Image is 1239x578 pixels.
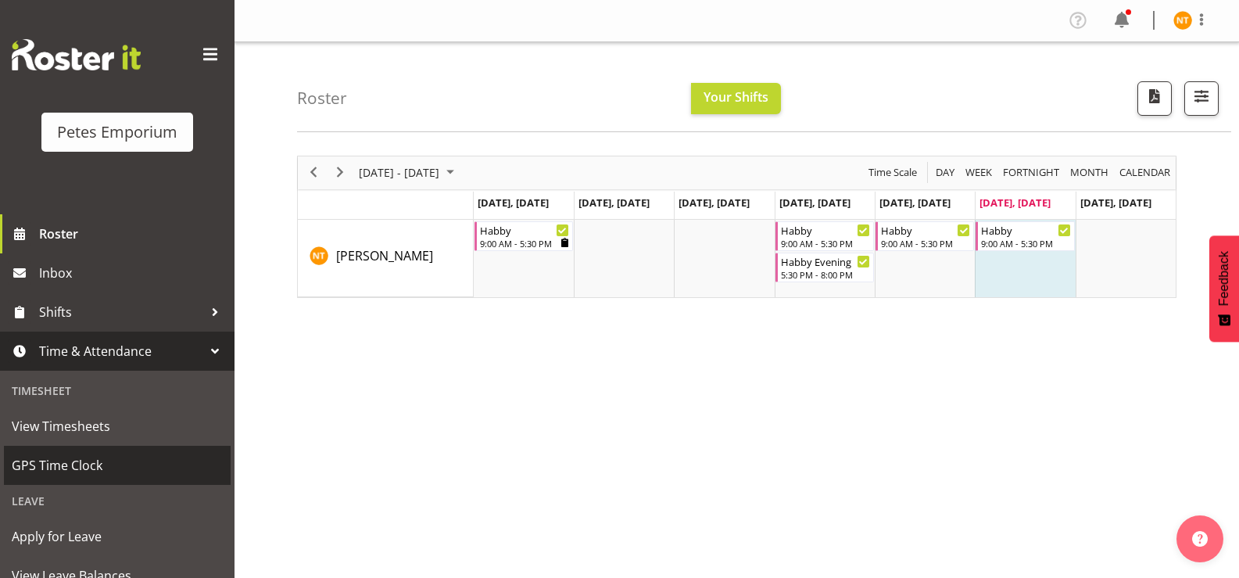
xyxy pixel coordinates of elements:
[336,246,433,265] a: [PERSON_NAME]
[979,196,1051,210] span: [DATE], [DATE]
[356,163,461,182] button: October 2025
[39,339,203,363] span: Time & Attendance
[298,220,474,297] td: Nicole Thomson resource
[303,163,324,182] button: Previous
[866,163,920,182] button: Time Scale
[297,89,347,107] h4: Roster
[1118,163,1172,182] span: calendar
[12,525,223,548] span: Apply for Leave
[4,485,231,517] div: Leave
[474,220,1176,297] table: Timeline Week of October 4, 2025
[881,237,970,250] div: 9:00 AM - 5:30 PM
[981,237,1070,250] div: 9:00 AM - 5:30 PM
[478,196,549,210] span: [DATE], [DATE]
[1001,163,1062,182] button: Fortnight
[1069,163,1110,182] span: Month
[12,39,141,70] img: Rosterit website logo
[976,221,1074,251] div: Nicole Thomson"s event - Habby Begin From Saturday, October 4, 2025 at 9:00:00 AM GMT+13:00 Ends ...
[876,221,974,251] div: Nicole Thomson"s event - Habby Begin From Friday, October 3, 2025 at 9:00:00 AM GMT+13:00 Ends At...
[781,268,870,281] div: 5:30 PM - 8:00 PM
[879,196,951,210] span: [DATE], [DATE]
[474,221,573,251] div: Nicole Thomson"s event - Habby Begin From Monday, September 29, 2025 at 9:00:00 AM GMT+13:00 Ends...
[781,222,870,238] div: Habby
[781,253,870,269] div: Habby Evening
[691,83,781,114] button: Your Shifts
[1209,235,1239,342] button: Feedback - Show survey
[12,415,223,438] span: View Timesheets
[1117,163,1173,182] button: Month
[934,163,956,182] span: Day
[881,222,970,238] div: Habby
[779,196,850,210] span: [DATE], [DATE]
[1001,163,1061,182] span: Fortnight
[57,120,177,144] div: Petes Emporium
[1184,81,1219,116] button: Filter Shifts
[933,163,958,182] button: Timeline Day
[39,300,203,324] span: Shifts
[336,247,433,264] span: [PERSON_NAME]
[4,446,231,485] a: GPS Time Clock
[297,156,1176,298] div: Timeline Week of October 4, 2025
[867,163,919,182] span: Time Scale
[357,163,441,182] span: [DATE] - [DATE]
[39,222,227,246] span: Roster
[679,196,750,210] span: [DATE], [DATE]
[327,156,353,189] div: next period
[775,253,874,282] div: Nicole Thomson"s event - Habby Evening Begin From Thursday, October 2, 2025 at 5:30:00 PM GMT+13:...
[981,222,1070,238] div: Habby
[330,163,351,182] button: Next
[964,163,994,182] span: Week
[12,454,223,477] span: GPS Time Clock
[578,196,650,210] span: [DATE], [DATE]
[4,407,231,446] a: View Timesheets
[1137,81,1172,116] button: Download a PDF of the roster according to the set date range.
[1192,531,1208,547] img: help-xxl-2.png
[480,237,569,250] div: 9:00 AM - 5:30 PM
[1217,251,1231,306] span: Feedback
[775,221,874,251] div: Nicole Thomson"s event - Habby Begin From Thursday, October 2, 2025 at 9:00:00 AM GMT+13:00 Ends ...
[1080,196,1151,210] span: [DATE], [DATE]
[781,237,870,250] div: 9:00 AM - 5:30 PM
[1068,163,1112,182] button: Timeline Month
[39,261,227,285] span: Inbox
[480,222,569,238] div: Habby
[353,156,464,189] div: Sep 29 - Oct 05, 2025
[300,156,327,189] div: previous period
[4,375,231,407] div: Timesheet
[4,517,231,556] a: Apply for Leave
[1173,11,1192,30] img: nicole-thomson8388.jpg
[963,163,995,182] button: Timeline Week
[704,88,768,106] span: Your Shifts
